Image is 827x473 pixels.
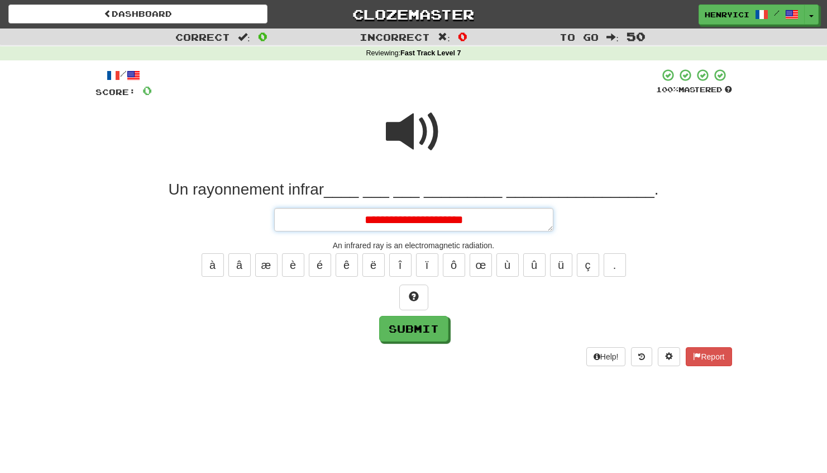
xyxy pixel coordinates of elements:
[606,32,619,42] span: :
[400,49,461,57] strong: Fast Track Level 7
[258,30,267,43] span: 0
[656,85,678,94] span: 100 %
[656,85,732,95] div: Mastered
[95,240,732,251] div: An infrared ray is an electromagnetic radiation.
[228,253,251,277] button: â
[95,87,136,97] span: Score:
[362,253,385,277] button: ë
[577,253,599,277] button: ç
[627,30,646,43] span: 50
[282,253,304,277] button: è
[95,68,152,82] div: /
[360,31,430,42] span: Incorrect
[560,31,599,42] span: To go
[389,253,412,277] button: î
[470,253,492,277] button: œ
[202,253,224,277] button: à
[175,31,230,42] span: Correct
[309,253,331,277] button: é
[238,32,250,42] span: :
[699,4,805,25] a: Henryici /
[399,285,428,310] button: Hint!
[550,253,572,277] button: ü
[774,9,780,17] span: /
[496,253,519,277] button: ù
[686,347,732,366] button: Report
[705,10,749,20] span: Henryici
[8,4,267,23] a: Dashboard
[379,316,448,342] button: Submit
[586,347,626,366] button: Help!
[95,179,732,200] div: Un rayonnement infrar____ ___ ___ _________ _________________.
[142,83,152,97] span: 0
[604,253,626,277] button: .
[438,32,450,42] span: :
[416,253,438,277] button: ï
[443,253,465,277] button: ô
[336,253,358,277] button: ê
[523,253,546,277] button: û
[284,4,543,24] a: Clozemaster
[458,30,467,43] span: 0
[255,253,278,277] button: æ
[631,347,652,366] button: Round history (alt+y)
